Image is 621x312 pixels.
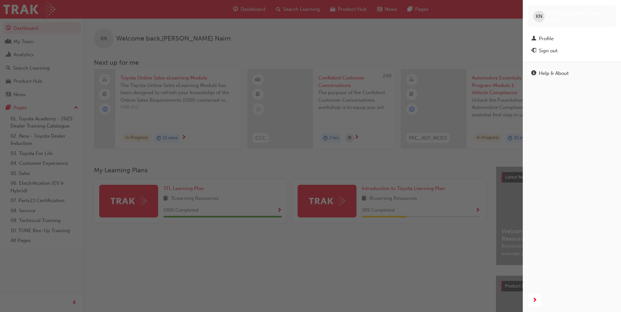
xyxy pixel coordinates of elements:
[531,71,536,77] span: info-icon
[536,13,542,20] span: KN
[547,17,563,22] span: 657503
[532,296,537,304] span: next-icon
[539,70,569,77] div: Help & About
[599,290,614,305] iframe: Intercom live chat
[539,35,554,43] div: Profile
[547,10,600,16] span: [PERSON_NAME] Nairn
[528,67,616,79] a: Help & About
[539,47,557,55] div: Sign out
[528,45,616,57] button: Sign out
[531,48,536,54] span: exit-icon
[531,36,536,42] span: man-icon
[528,33,616,45] a: Profile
